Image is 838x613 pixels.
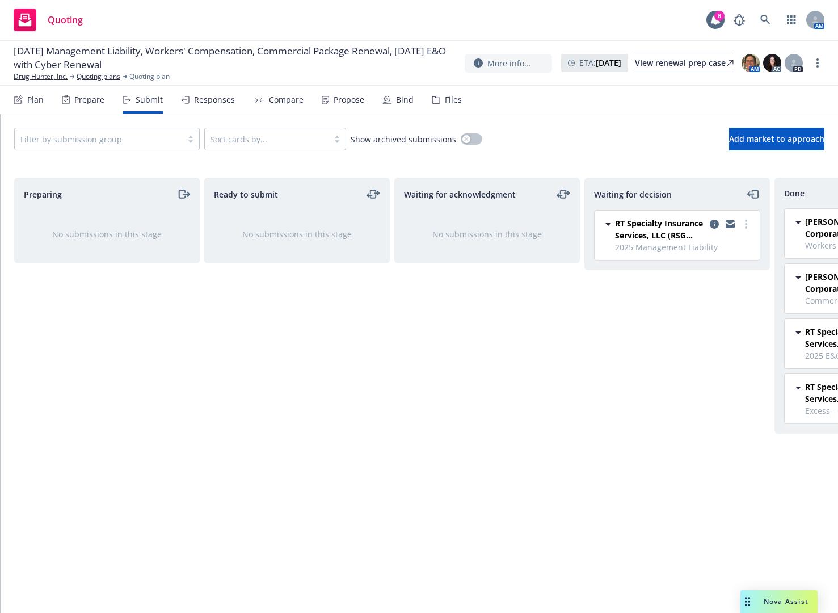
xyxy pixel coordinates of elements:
[404,188,516,200] span: Waiting for acknowledgment
[708,217,721,231] a: copy logging email
[615,217,705,241] span: RT Specialty Insurance Services, LLC (RSG Specialty, LLC)
[784,187,805,199] span: Done
[136,95,163,104] div: Submit
[487,57,531,69] span: More info...
[27,95,44,104] div: Plan
[194,95,235,104] div: Responses
[48,15,83,24] span: Quoting
[742,54,760,72] img: photo
[465,54,552,73] button: More info...
[223,228,371,240] div: No submissions in this stage
[24,188,62,200] span: Preparing
[557,187,570,201] a: moveLeftRight
[214,188,278,200] span: Ready to submit
[729,133,824,144] span: Add market to approach
[740,590,755,613] div: Drag to move
[413,228,561,240] div: No submissions in this stage
[635,54,734,72] a: View renewal prep case
[739,217,753,231] a: more
[445,95,462,104] div: Files
[74,95,104,104] div: Prepare
[14,72,68,82] a: Drug Hunter, Inc.
[728,9,751,31] a: Report a Bug
[811,56,824,70] a: more
[269,95,304,104] div: Compare
[729,128,824,150] button: Add market to approach
[714,11,725,21] div: 8
[763,54,781,72] img: photo
[367,187,380,201] a: moveLeftRight
[594,188,672,200] span: Waiting for decision
[596,57,621,68] strong: [DATE]
[129,72,170,82] span: Quoting plan
[747,187,760,201] a: moveLeft
[9,4,87,36] a: Quoting
[780,9,803,31] a: Switch app
[740,590,818,613] button: Nova Assist
[396,95,414,104] div: Bind
[754,9,777,31] a: Search
[33,228,181,240] div: No submissions in this stage
[579,57,621,69] span: ETA :
[764,597,808,606] span: Nova Assist
[334,95,364,104] div: Propose
[14,44,456,72] span: [DATE] Management Liability, Workers' Compensation, Commercial Package Renewal, [DATE] E&O with C...
[635,54,734,72] div: View renewal prep case
[723,217,737,231] a: copy logging email
[351,133,456,145] span: Show archived submissions
[615,241,753,253] span: 2025 Management Liability
[77,72,120,82] a: Quoting plans
[176,187,190,201] a: moveRight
